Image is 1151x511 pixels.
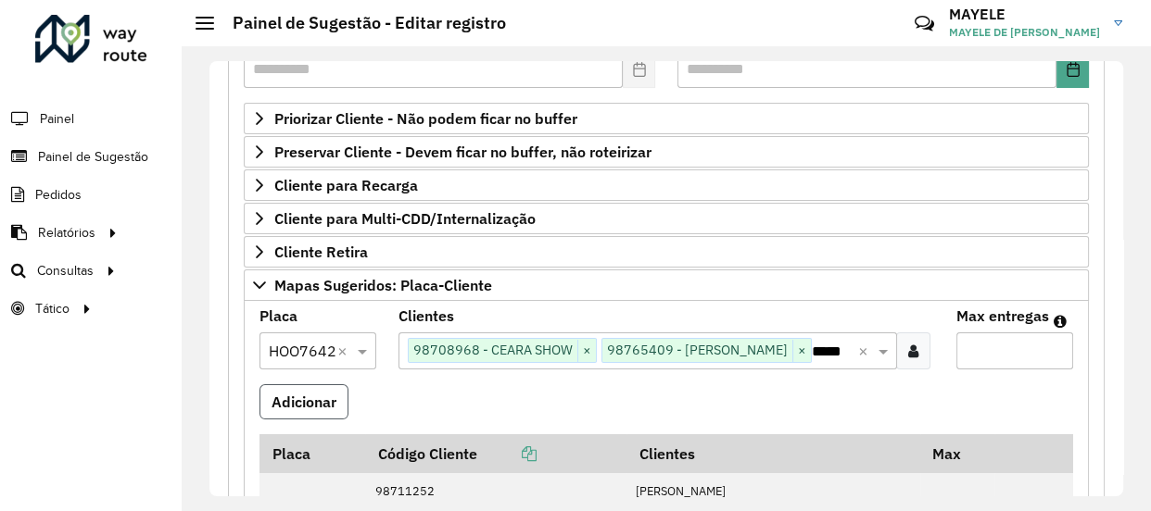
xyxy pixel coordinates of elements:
[244,203,1089,234] a: Cliente para Multi-CDD/Internalização
[35,299,70,318] span: Tático
[1056,51,1089,88] button: Choose Date
[337,340,353,362] span: Clear all
[477,444,537,463] a: Copiar
[577,340,596,362] span: ×
[956,305,1049,327] label: Max entregas
[274,111,577,126] span: Priorizar Cliente - Não podem ficar no buffer
[398,305,454,327] label: Clientes
[37,261,94,280] span: Consultas
[602,339,792,361] span: 98765409 - [PERSON_NAME]
[259,434,365,473] th: Placa
[274,144,651,159] span: Preservar Cliente - Devem ficar no buffer, não roteirizar
[244,103,1089,134] a: Priorizar Cliente - Não podem ficar no buffer
[40,109,74,129] span: Painel
[858,340,874,362] span: Clear all
[38,223,95,243] span: Relatórios
[949,24,1100,41] span: MAYELE DE [PERSON_NAME]
[38,147,148,167] span: Painel de Sugestão
[626,434,920,473] th: Clientes
[409,339,577,361] span: 98708968 - CEARA SHOW
[274,244,368,259] span: Cliente Retira
[365,434,626,473] th: Código Cliente
[792,340,811,362] span: ×
[274,278,492,293] span: Mapas Sugeridos: Placa-Cliente
[244,236,1089,268] a: Cliente Retira
[214,13,506,33] h2: Painel de Sugestão - Editar registro
[244,169,1089,201] a: Cliente para Recarga
[35,185,82,205] span: Pedidos
[259,305,297,327] label: Placa
[274,178,418,193] span: Cliente para Recarga
[920,434,994,473] th: Max
[1054,314,1067,329] em: Máximo de clientes que serão colocados na mesma rota com os clientes informados
[274,211,536,226] span: Cliente para Multi-CDD/Internalização
[244,269,1089,301] a: Mapas Sugeridos: Placa-Cliente
[244,136,1089,168] a: Preservar Cliente - Devem ficar no buffer, não roteirizar
[949,6,1100,23] h3: MAYELE
[904,4,944,44] a: Contato Rápido
[259,384,348,419] button: Adicionar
